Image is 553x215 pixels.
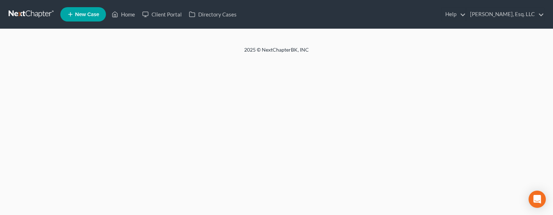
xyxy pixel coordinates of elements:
[108,8,139,21] a: Home
[442,8,466,21] a: Help
[72,46,481,59] div: 2025 © NextChapterBK, INC
[529,191,546,208] div: Open Intercom Messenger
[60,7,106,21] new-legal-case-button: New Case
[466,8,544,21] a: [PERSON_NAME], Esq. LLC
[139,8,185,21] a: Client Portal
[185,8,240,21] a: Directory Cases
